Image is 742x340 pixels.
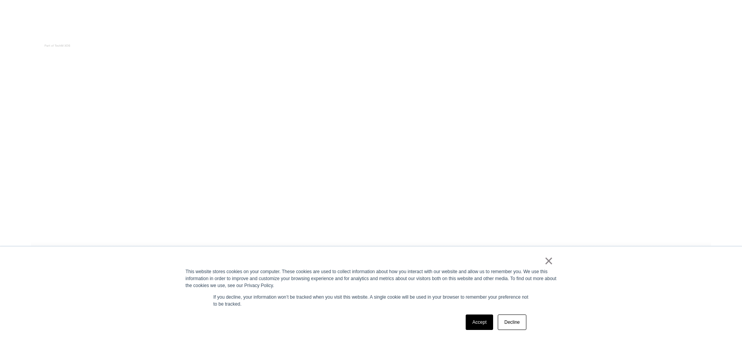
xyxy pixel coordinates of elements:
a: Decline [498,314,526,330]
div: #404 [365,31,377,45]
p: If you decline, your information won’t be tracked when you visit this website. A single cookie wi... [213,294,529,308]
div: This website stores cookies on your computer. These cookies are used to collect information about... [185,268,556,289]
button: Open [697,32,716,48]
a: Accept [466,314,493,330]
h1: Oops, you really shouldn’t be here! [31,140,711,172]
a: × [544,257,553,264]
